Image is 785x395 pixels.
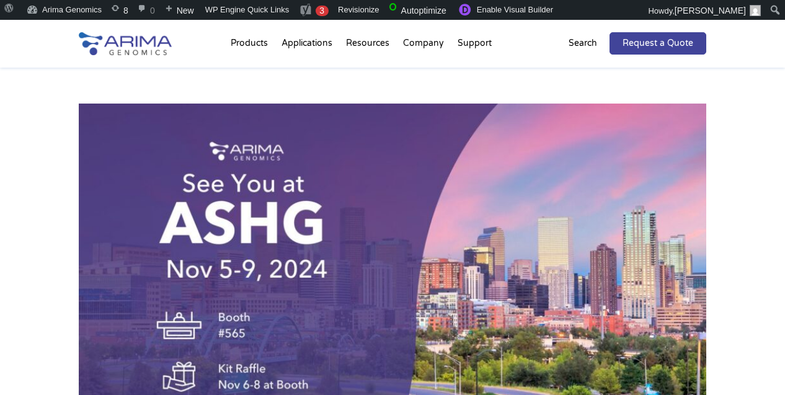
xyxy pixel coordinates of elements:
[675,6,746,16] span: [PERSON_NAME]
[569,35,597,51] p: Search
[610,32,706,55] a: Request a Quote
[319,6,324,16] span: 3
[79,32,172,55] img: Arima-Genomics-logo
